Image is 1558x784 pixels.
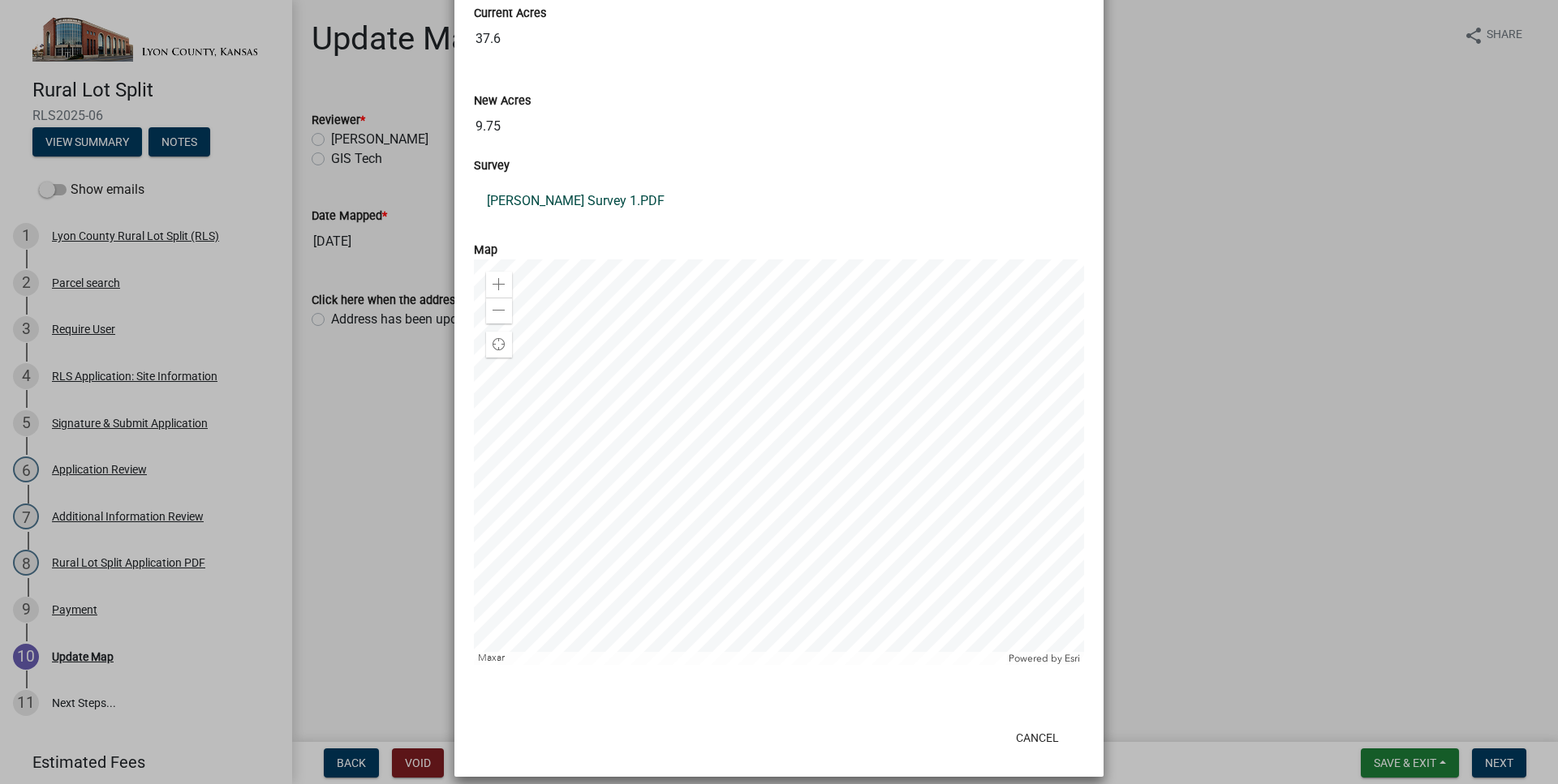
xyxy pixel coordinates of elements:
[1003,723,1072,752] button: Cancel
[474,245,497,256] label: Map
[474,182,1084,221] a: [PERSON_NAME] Survey 1.PDF
[486,272,512,298] div: Zoom in
[474,8,546,19] label: Current Acres
[1065,653,1080,664] a: Esri
[1005,652,1084,665] div: Powered by
[474,96,531,107] label: New Acres
[474,652,1005,665] div: Maxar
[486,332,512,358] div: Find my location
[474,161,510,172] label: Survey
[486,298,512,323] div: Zoom out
